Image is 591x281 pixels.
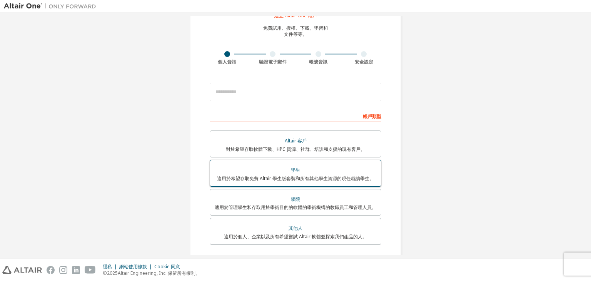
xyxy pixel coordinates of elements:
[291,196,300,202] font: 學院
[154,263,180,270] font: Cookie 同意
[285,137,307,144] font: Altair 客戶
[59,266,67,274] img: instagram.svg
[363,113,381,120] font: 帳戶類型
[259,59,287,65] font: 驗證電子郵件
[119,263,147,270] font: 網站使用條款
[118,270,200,276] font: Altair Engineering, Inc. 保留所有權利。
[215,204,376,211] font: 適用於管理學生和存取用於學術目的的軟體的學術機構的教職員工和管理人員。
[103,263,112,270] font: 隱私
[224,233,367,240] font: 適用於個人、企業以及所有希望嘗試 Altair 軟體並探索我們產品的人。
[226,146,365,152] font: 對於希望存取軟體下載、HPC 資源、社群、培訓和支援的現有客戶。
[2,266,42,274] img: altair_logo.svg
[309,59,327,65] font: 帳號資訊
[85,266,96,274] img: youtube.svg
[4,2,100,10] img: 牽牛星一號
[218,59,236,65] font: 個人資訊
[103,270,107,276] font: ©
[72,266,80,274] img: linkedin.svg
[47,266,55,274] img: facebook.svg
[291,167,300,173] font: 學生
[284,31,307,37] font: 文件等等。
[289,225,302,231] font: 其他人
[107,270,118,276] font: 2025
[263,25,328,31] font: 免費試用、授權、下載、學習和
[355,59,373,65] font: 安全設定
[217,175,374,182] font: 適用於希望存取免費 Altair 學生版套裝和所有其他學生資源的現任就讀學生。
